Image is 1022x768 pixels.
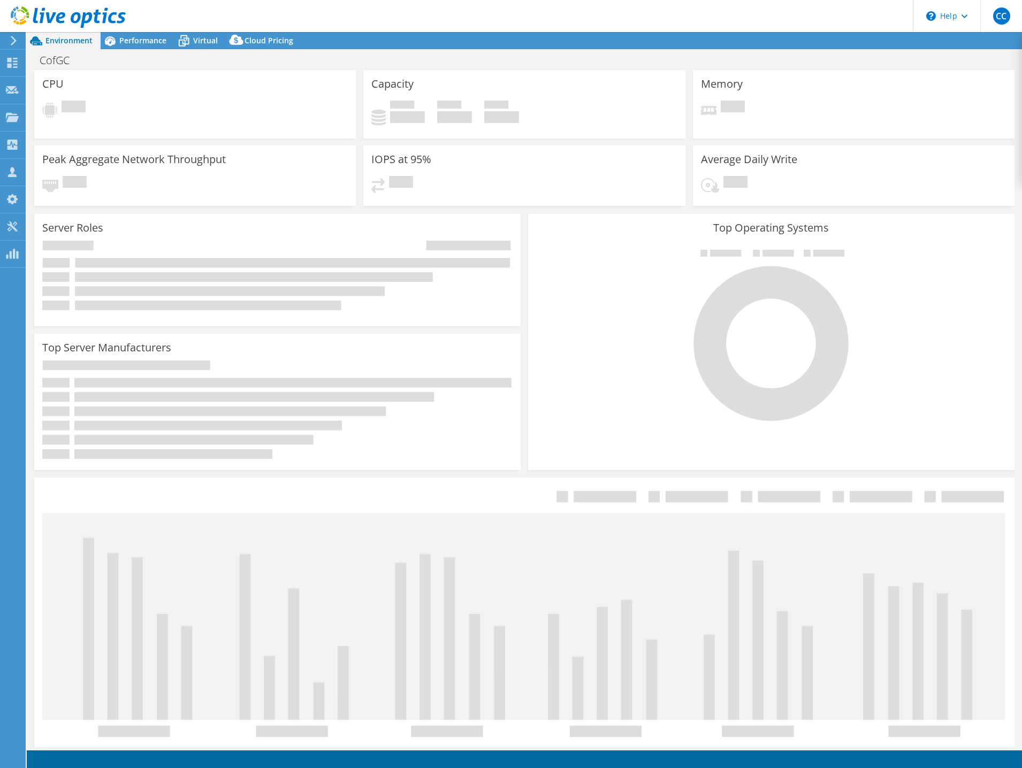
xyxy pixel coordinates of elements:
[45,35,93,45] span: Environment
[119,35,166,45] span: Performance
[993,7,1010,25] span: CC
[701,78,743,90] h3: Memory
[437,111,472,123] h4: 0 GiB
[484,111,519,123] h4: 0 GiB
[42,342,171,354] h3: Top Server Manufacturers
[390,101,414,111] span: Used
[193,35,218,45] span: Virtual
[63,176,87,190] span: Pending
[437,101,461,111] span: Free
[723,176,748,190] span: Pending
[390,111,425,123] h4: 0 GiB
[42,78,64,90] h3: CPU
[536,222,1006,234] h3: Top Operating Systems
[371,78,414,90] h3: Capacity
[701,153,797,165] h3: Average Daily Write
[35,55,86,66] h1: CofGC
[62,101,86,115] span: Pending
[42,153,226,165] h3: Peak Aggregate Network Throughput
[721,101,745,115] span: Pending
[926,11,936,21] svg: \n
[389,176,413,190] span: Pending
[42,222,103,234] h3: Server Roles
[245,35,293,45] span: Cloud Pricing
[484,101,508,111] span: Total
[371,153,431,165] h3: IOPS at 95%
